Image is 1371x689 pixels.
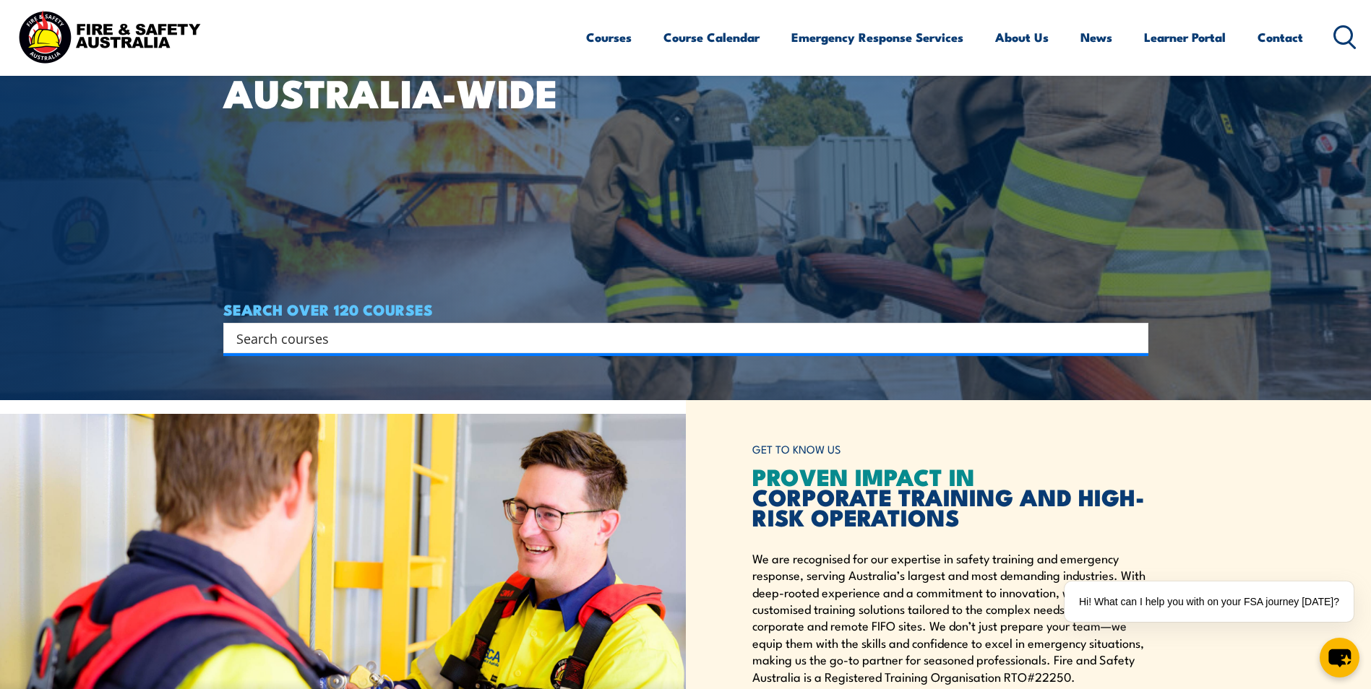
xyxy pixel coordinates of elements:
button: Search magnifier button [1123,328,1143,348]
h4: SEARCH OVER 120 COURSES [223,301,1148,317]
a: News [1080,18,1112,56]
p: We are recognised for our expertise in safety training and emergency response, serving Australia’... [752,550,1148,685]
button: chat-button [1320,638,1359,677]
a: Course Calendar [663,18,760,56]
a: Courses [586,18,632,56]
input: Search input [236,327,1117,349]
a: Learner Portal [1144,18,1226,56]
a: Emergency Response Services [791,18,963,56]
a: About Us [995,18,1049,56]
form: Search form [239,328,1119,348]
a: Contact [1258,18,1303,56]
h2: CORPORATE TRAINING AND HIGH-RISK OPERATIONS [752,466,1148,526]
h6: GET TO KNOW US [752,436,1148,463]
span: PROVEN IMPACT IN [752,458,975,494]
div: Hi! What can I help you with on your FSA journey [DATE]? [1065,581,1354,622]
